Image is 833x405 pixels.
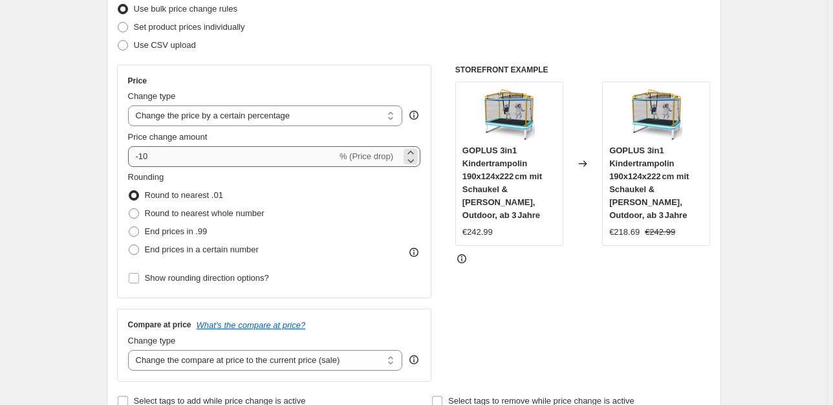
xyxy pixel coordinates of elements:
div: €218.69 [609,226,640,239]
div: €242.99 [462,226,493,239]
h3: Compare at price [128,320,191,330]
span: Use bulk price change rules [134,4,237,14]
input: -15 [128,146,337,167]
img: 81crSQdjFaL_80x.jpg [483,89,535,140]
img: 81crSQdjFaL_80x.jpg [631,89,682,140]
span: Set product prices individually [134,22,245,32]
strike: €242.99 [645,226,675,239]
button: What's the compare at price? [197,320,306,330]
div: help [407,353,420,366]
span: End prices in .99 [145,226,208,236]
div: help [407,109,420,122]
h6: STOREFRONT EXAMPLE [455,65,711,75]
span: Change type [128,336,176,345]
span: Show rounding direction options? [145,273,269,283]
span: GOPLUS 3in1 Kindertrampolin 190x124x222 cm mit Schaukel & [PERSON_NAME], Outdoor, ab 3 Jahre [609,146,689,220]
span: GOPLUS 3in1 Kindertrampolin 190x124x222 cm mit Schaukel & [PERSON_NAME], Outdoor, ab 3 Jahre [462,146,542,220]
h3: Price [128,76,147,86]
span: Rounding [128,172,164,182]
span: Round to nearest whole number [145,208,265,218]
span: Change type [128,91,176,101]
span: Price change amount [128,132,208,142]
span: Round to nearest .01 [145,190,223,200]
span: % (Price drop) [340,151,393,161]
span: End prices in a certain number [145,245,259,254]
span: Use CSV upload [134,40,196,50]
